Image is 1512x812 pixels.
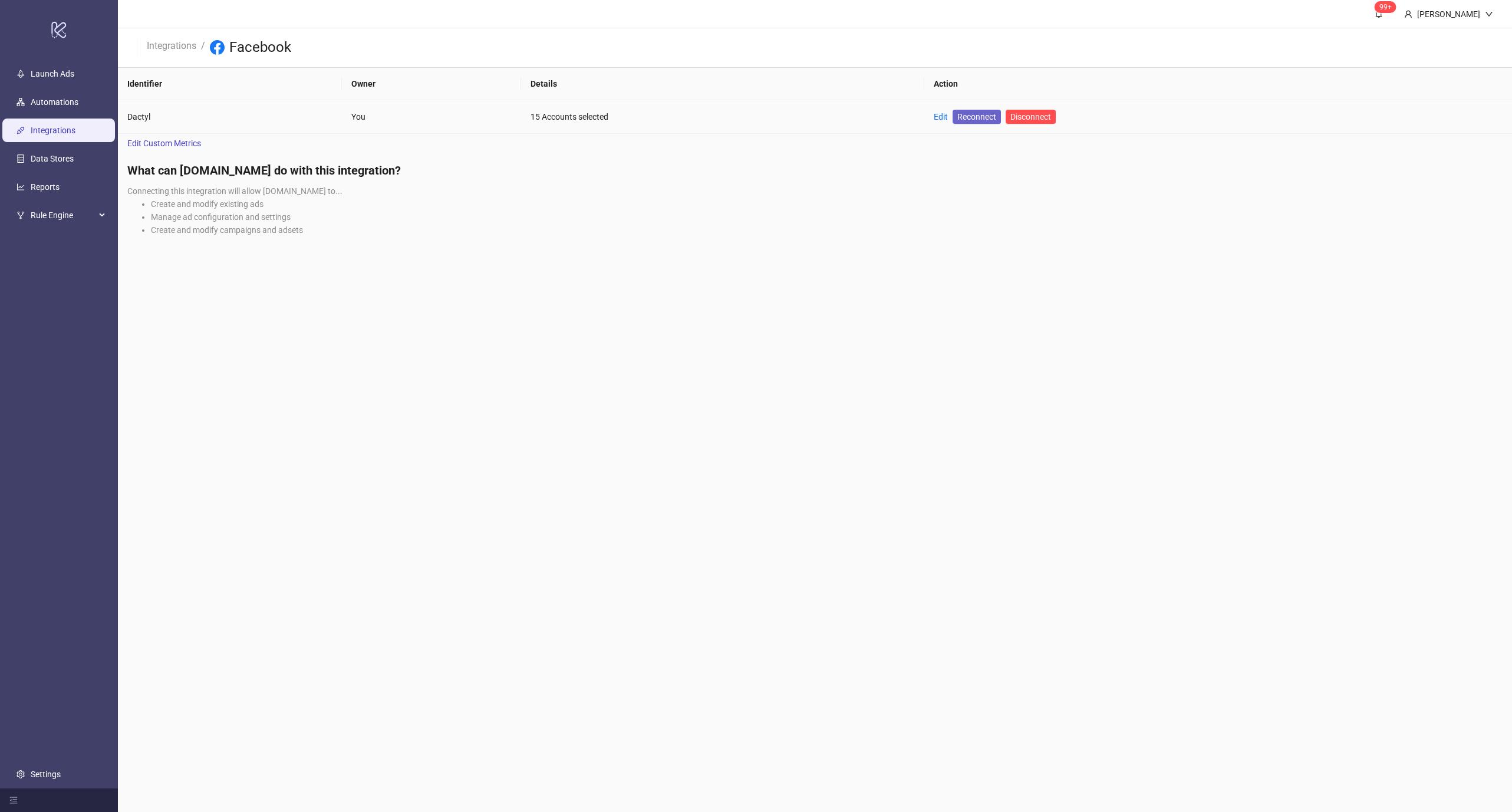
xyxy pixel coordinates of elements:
span: Connecting this integration will allow [DOMAIN_NAME] to... [127,186,342,196]
sup: 122 [1375,1,1396,13]
a: Launch Ads [31,69,74,78]
div: 15 Accounts selected [531,110,915,123]
li: Create and modify existing ads [151,198,1503,211]
button: Disconnect [1006,110,1056,124]
a: Reconnect [953,110,1001,124]
a: Integrations [144,38,199,51]
th: Details [521,68,924,100]
a: Edit Custom Metrics [118,134,210,153]
th: Owner [342,68,521,100]
span: menu-fold [9,796,18,804]
li: Manage ad configuration and settings [151,211,1503,223]
a: Data Stores [31,154,74,163]
span: Edit Custom Metrics [127,137,201,150]
a: Reports [31,182,60,192]
span: Rule Engine [31,203,95,227]
a: Edit [934,112,948,121]
li: Create and modify campaigns and adsets [151,223,1503,236]
span: bell [1375,9,1383,18]
span: user [1404,10,1412,18]
div: You [351,110,512,123]
div: Dactyl [127,110,332,123]
li: / [201,38,205,57]
th: Action [924,68,1512,100]
th: Identifier [118,68,342,100]
h4: What can [DOMAIN_NAME] do with this integration? [127,162,1503,179]
span: down [1485,10,1493,18]
a: Settings [31,770,61,779]
div: [PERSON_NAME] [1412,8,1485,21]
span: fork [17,211,25,219]
a: Automations [31,97,78,107]
h3: Facebook [229,38,291,57]
a: Integrations [31,126,75,135]
span: Disconnect [1010,112,1051,121]
span: Reconnect [957,110,996,123]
